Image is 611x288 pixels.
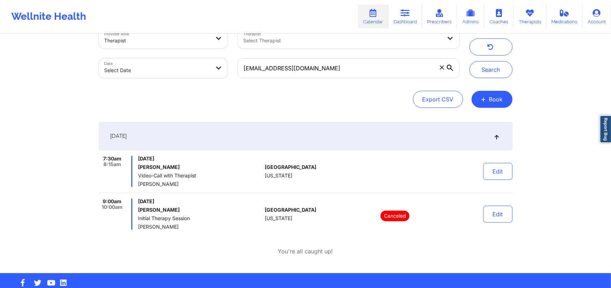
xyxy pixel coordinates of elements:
div: Select Date [104,63,210,78]
span: [US_STATE] [265,173,292,178]
span: 8:15am [103,161,121,167]
input: Search by patient email [238,58,459,78]
span: [DATE] [110,133,127,140]
p: Canceled [381,211,409,221]
a: Coaches [484,5,514,28]
button: +Book [472,91,513,108]
span: 7:30am [103,156,121,161]
span: [DATE] [138,199,262,204]
a: Medications [546,5,583,28]
button: Edit [483,206,513,223]
span: [PERSON_NAME] [138,224,262,230]
a: Report Bug [600,115,611,143]
a: Calendar [358,5,388,28]
a: Therapists [514,5,546,28]
span: Initial Therapy Session [138,216,262,221]
a: Admins [457,5,484,28]
span: [GEOGRAPHIC_DATA] [265,164,316,170]
a: Prescribers [422,5,457,28]
button: Edit [483,163,513,180]
span: [PERSON_NAME] [138,181,262,187]
span: 9:00am [103,199,121,204]
button: Export CSV [413,91,463,108]
p: You're all caught up! [278,247,333,255]
a: Account [582,5,611,28]
span: [GEOGRAPHIC_DATA] [265,207,316,213]
h6: [PERSON_NAME] [138,207,262,213]
button: Search [469,61,513,78]
span: 10:00am [102,204,122,210]
span: Video-Call with Therapist [138,173,262,178]
span: [DATE] [138,156,262,161]
span: + [481,97,486,101]
span: [US_STATE] [265,216,292,221]
h6: [PERSON_NAME] [138,164,262,170]
a: Dashboard [388,5,422,28]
